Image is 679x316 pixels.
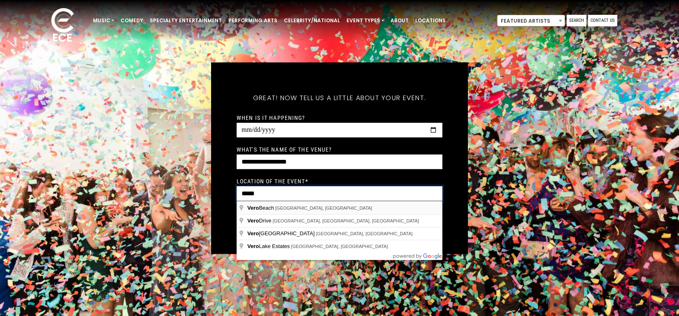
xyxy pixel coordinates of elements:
[343,14,387,28] a: Event Types
[247,205,259,211] span: Vero
[225,14,281,28] a: Performing Arts
[247,243,259,249] span: Vero
[273,218,419,223] span: [GEOGRAPHIC_DATA], [GEOGRAPHIC_DATA], [GEOGRAPHIC_DATA]
[588,15,617,26] a: Contact Us
[117,14,146,28] a: Comedy
[237,177,308,185] label: Location of the event
[247,230,316,236] span: [GEOGRAPHIC_DATA]
[247,218,259,224] span: Vero
[146,14,225,28] a: Specialty Entertainment
[291,244,388,249] span: [GEOGRAPHIC_DATA], [GEOGRAPHIC_DATA]
[237,83,442,112] h5: Great! Now tell us a little about your event.
[412,14,449,28] a: Locations
[275,206,372,211] span: [GEOGRAPHIC_DATA], [GEOGRAPHIC_DATA]
[90,14,117,28] a: Music
[281,14,343,28] a: Celebrity/National
[387,14,412,28] a: About
[247,230,259,236] span: Vero
[247,243,291,249] span: Lake Estates
[237,145,332,153] label: What's the name of the venue?
[316,231,413,236] span: [GEOGRAPHIC_DATA], [GEOGRAPHIC_DATA]
[247,218,273,224] span: Drive
[247,205,275,211] span: Beach
[42,6,83,46] img: ece_new_logo_whitev2-1.png
[497,15,565,26] span: Featured Artists
[567,15,586,26] a: Search
[498,15,565,27] span: Featured Artists
[237,114,305,121] label: When is it happening?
